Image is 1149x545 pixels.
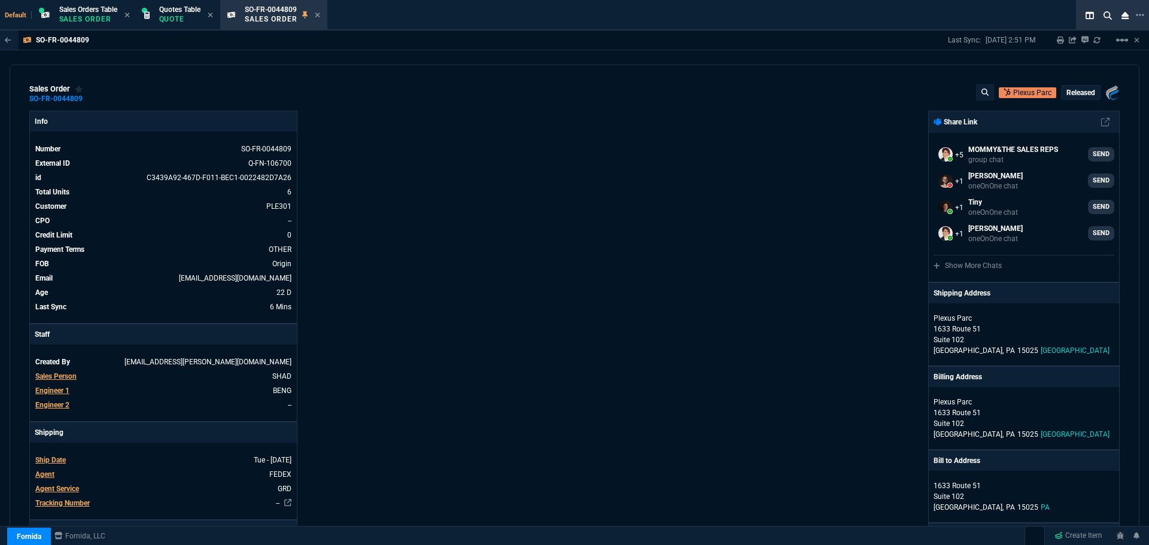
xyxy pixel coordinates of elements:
[934,169,1114,193] a: Brian.Over@fornida.com,seti.shadab@fornida.com
[272,260,291,268] span: Origin
[278,485,291,493] span: GRD
[1006,430,1015,439] span: PA
[968,144,1058,155] p: MOMMY&THE SALES REPS
[276,288,291,297] span: 8/18/25 => 7:00 PM
[35,468,292,480] tr: undefined
[968,181,1023,191] p: oneOnOne chat
[934,346,1004,355] span: [GEOGRAPHIC_DATA],
[968,223,1023,234] p: [PERSON_NAME]
[288,217,291,225] a: --
[1136,10,1144,21] nx-icon: Open New Tab
[934,324,1114,334] p: 1633 Route 51
[35,188,69,196] span: Total Units
[35,200,292,212] tr: undefined
[968,197,1018,208] p: Tiny
[35,215,292,227] tr: undefined
[276,499,279,507] a: --
[208,11,213,20] nx-icon: Close Tab
[934,455,980,466] p: Bill to Address
[266,202,291,211] a: PLE301
[35,258,292,270] tr: undefined
[1134,35,1139,45] a: Hide Workbench
[934,195,1114,219] a: ryan.neptune@fornida.com,seti.shadab@fornida.com
[35,356,292,368] tr: undefined
[159,5,200,14] span: Quotes Table
[35,145,60,153] span: Number
[270,303,291,311] span: 9/9/25 => 2:51 PM
[254,456,291,464] span: 2025-09-02T00:00:00.000Z
[147,173,291,182] span: See Marketplace Order
[35,274,53,282] span: Email
[934,334,1114,345] p: Suite 102
[986,35,1035,45] p: [DATE] 2:51 PM
[934,288,990,299] p: Shipping Address
[35,217,50,225] span: CPO
[968,170,1023,181] p: [PERSON_NAME]
[245,5,297,14] span: SO-FR-0044809
[159,14,200,24] p: Quote
[241,145,291,153] span: See Marketplace Order
[35,303,66,311] span: Last Sync
[29,84,83,94] div: sales order
[35,202,66,211] span: Customer
[124,11,130,20] nx-icon: Close Tab
[245,14,297,24] p: Sales Order
[273,386,291,395] span: BENG
[35,370,292,382] tr: undefined
[272,372,291,380] span: SHAD
[35,173,41,182] span: id
[934,491,1114,502] p: Suite 102
[1041,430,1110,439] span: [GEOGRAPHIC_DATA]
[75,84,83,94] div: Add to Watchlist
[1006,503,1015,511] span: PA
[1081,8,1099,23] nx-icon: Split Panels
[179,274,291,282] span: cimcvicker@plexusparc.com
[35,229,292,241] tr: undefined
[1088,226,1114,240] a: SEND
[35,245,84,254] span: Payment Terms
[1017,430,1038,439] span: 15025
[29,98,83,100] a: SO-FR-0044809
[934,117,977,127] p: Share Link
[35,288,48,297] span: Age
[35,159,70,168] span: External ID
[1117,8,1133,23] nx-icon: Close Workbench
[1041,503,1050,511] span: PA
[934,407,1114,418] p: 1633 Route 51
[35,172,292,184] tr: See Marketplace Order
[1050,527,1107,545] a: Create Item
[269,470,291,479] span: FEDEX
[5,11,32,19] span: Default
[35,272,292,284] tr: cimcvicker@plexusparc.com
[35,358,70,366] span: Created By
[124,358,291,366] span: SETI.SHADAB@FORNIDA.COM
[934,372,982,382] p: Billing Address
[999,87,1056,98] a: Open Customer in hubSpot
[35,497,292,509] tr: undefined
[30,520,297,541] p: Customer
[1006,346,1015,355] span: PA
[934,261,1002,270] a: Show More Chats
[30,324,297,345] p: Staff
[1088,173,1114,188] a: SEND
[35,301,292,313] tr: 9/9/25 => 2:51 PM
[968,234,1023,243] p: oneOnOne chat
[934,430,1004,439] span: [GEOGRAPHIC_DATA],
[269,245,291,254] span: OTHER
[315,11,320,20] nx-icon: Close Tab
[934,221,1114,245] a: seti.shadab@fornida.com,larry.avila@fornida.com
[35,483,292,495] tr: undefined
[35,231,72,239] span: Credit Limit
[934,397,1048,407] p: Plexus Parc
[35,157,292,169] tr: See Marketplace Order
[948,35,986,45] p: Last Sync:
[1088,200,1114,214] a: SEND
[968,155,1058,165] p: group chat
[51,531,109,541] a: msbcCompanyName
[1017,503,1038,511] span: 15025
[287,231,291,239] span: 0
[1115,33,1129,47] mat-icon: Example home icon
[30,111,297,132] p: Info
[59,5,117,14] span: Sales Orders Table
